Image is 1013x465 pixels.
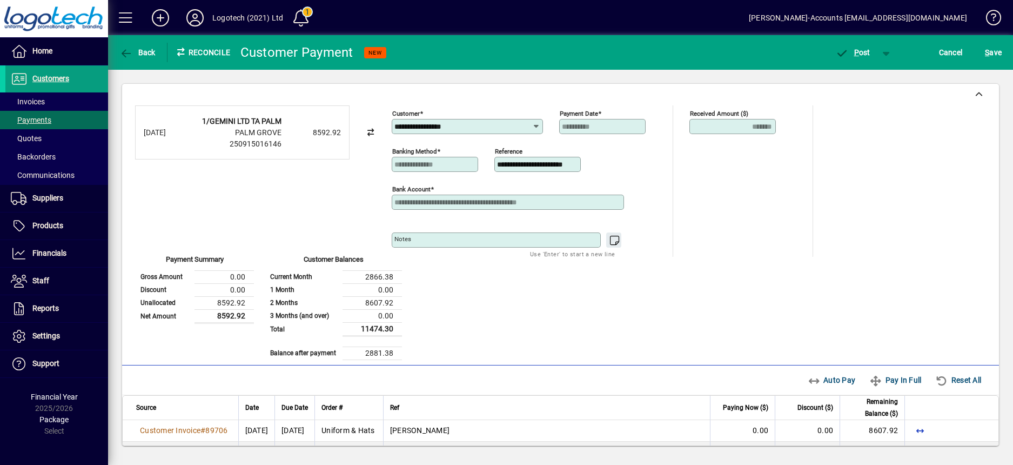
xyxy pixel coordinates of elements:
[854,48,859,57] span: P
[5,166,108,184] a: Communications
[978,2,999,37] a: Knowledge Base
[265,296,343,309] td: 2 Months
[32,304,59,313] span: Reports
[5,92,108,111] a: Invoices
[31,393,78,401] span: Financial Year
[5,295,108,322] a: Reports
[200,426,205,435] span: #
[368,49,382,56] span: NEW
[690,110,748,117] mat-label: Received Amount ($)
[265,309,343,322] td: 3 Months (and over)
[11,152,56,161] span: Backorders
[803,370,860,390] button: Auto Pay
[797,402,833,414] span: Discount ($)
[392,185,431,193] mat-label: Bank Account
[985,44,1002,61] span: ave
[817,426,833,435] span: 0.00
[202,117,281,125] strong: 1/GEMINI LTD TA PALM
[194,283,254,296] td: 0.00
[136,402,156,414] span: Source
[287,127,341,138] div: 8592.92
[530,248,615,260] mat-hint: Use 'Enter' to start a new line
[749,9,967,26] div: [PERSON_NAME]-Accounts [EMAIL_ADDRESS][DOMAIN_NAME]
[143,8,178,28] button: Add
[835,48,870,57] span: ost
[194,270,254,283] td: 0.00
[343,270,402,283] td: 2866.38
[144,127,187,138] div: [DATE]
[32,46,52,55] span: Home
[343,296,402,309] td: 8607.92
[265,347,343,360] td: Balance after payment
[390,402,399,414] span: Ref
[869,371,921,389] span: Pay In Full
[343,347,402,360] td: 2881.38
[5,185,108,212] a: Suppliers
[140,426,200,435] span: Customer Invoice
[939,44,963,61] span: Cancel
[230,128,281,148] span: PALM GROVE 250915016146
[32,194,63,202] span: Suppliers
[265,257,402,360] app-page-summary-card: Customer Balances
[135,270,194,283] td: Gross Amount
[343,309,402,322] td: 0.00
[383,442,710,463] td: [PERSON_NAME]
[32,74,69,83] span: Customers
[265,254,402,270] div: Customer Balances
[32,359,59,368] span: Support
[5,350,108,377] a: Support
[135,283,194,296] td: Discount
[281,402,308,414] span: Due Date
[5,38,108,65] a: Home
[343,283,402,296] td: 0.00
[136,424,232,436] a: Customer Invoice#89706
[205,426,227,435] span: 89706
[985,48,989,57] span: S
[245,402,259,414] span: Date
[830,43,876,62] button: Post
[394,235,411,243] mat-label: Notes
[931,370,985,390] button: Reset All
[32,331,60,340] span: Settings
[753,426,768,435] span: 0.00
[178,8,212,28] button: Profile
[212,9,283,26] div: Logotech (2021) Ltd
[808,371,856,389] span: Auto Pay
[936,43,965,62] button: Cancel
[240,44,353,61] div: Customer Payment
[935,371,981,389] span: Reset All
[392,148,437,155] mat-label: Banking method
[265,322,343,336] td: Total
[321,402,343,414] span: Order #
[119,48,156,57] span: Back
[865,370,925,390] button: Pay In Full
[343,322,402,336] td: 11474.30
[495,148,522,155] mat-label: Reference
[5,111,108,129] a: Payments
[723,402,768,414] span: Paying Now ($)
[11,171,75,180] span: Communications
[32,276,49,285] span: Staff
[32,249,66,257] span: Financials
[314,420,383,442] td: Uniform & Hats
[982,43,1004,62] button: Save
[135,254,254,270] div: Payment Summary
[32,221,63,230] span: Products
[5,323,108,350] a: Settings
[245,426,269,435] span: [DATE]
[265,283,343,296] td: 1 Month
[314,442,383,463] td: Avanti Tote Bag
[274,420,314,442] td: [DATE]
[5,268,108,295] a: Staff
[5,148,108,166] a: Backorders
[135,309,194,323] td: Net Amount
[194,309,254,323] td: 8592.92
[167,44,232,61] div: Reconcile
[11,97,45,106] span: Invoices
[194,296,254,309] td: 8592.92
[135,257,254,324] app-page-summary-card: Payment Summary
[5,240,108,267] a: Financials
[847,396,898,420] span: Remaining Balance ($)
[274,442,314,463] td: [DATE]
[5,212,108,240] a: Products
